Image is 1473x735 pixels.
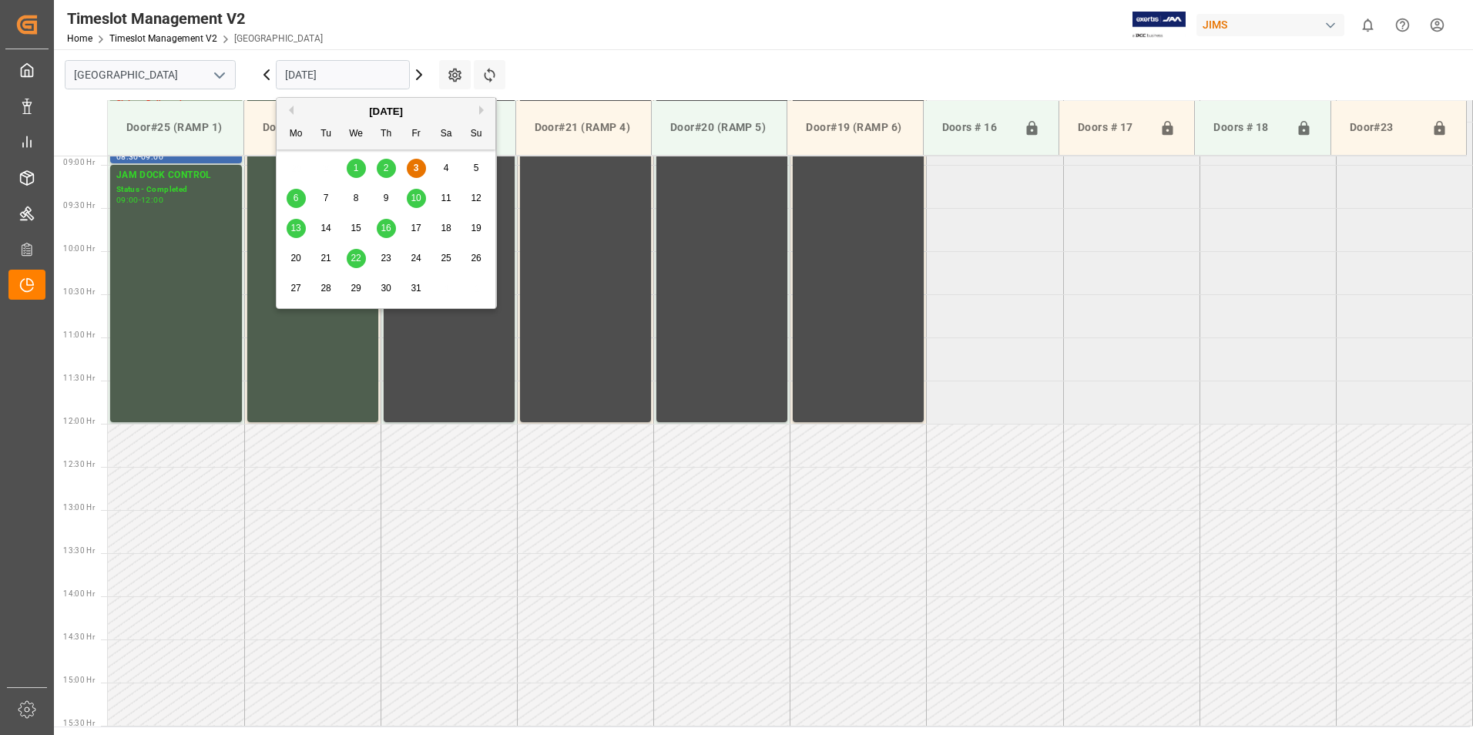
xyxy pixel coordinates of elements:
[1132,12,1186,39] img: Exertis%20JAM%20-%20Email%20Logo.jpg_1722504956.jpg
[347,125,366,144] div: We
[1207,113,1289,143] div: Doors # 18
[528,113,639,142] div: Door#21 (RAMP 4)
[441,223,451,233] span: 18
[441,193,451,203] span: 11
[377,189,396,208] div: Choose Thursday, October 9th, 2025
[664,113,774,142] div: Door#20 (RAMP 5)
[467,219,486,238] div: Choose Sunday, October 19th, 2025
[407,249,426,268] div: Choose Friday, October 24th, 2025
[290,283,300,294] span: 27
[65,60,236,89] input: Type to search/select
[120,113,231,142] div: Door#25 (RAMP 1)
[281,153,492,304] div: month 2025-10
[437,189,456,208] div: Choose Saturday, October 11th, 2025
[411,253,421,263] span: 24
[139,153,141,160] div: -
[287,125,306,144] div: Mo
[141,153,163,160] div: 09:00
[347,159,366,178] div: Choose Wednesday, October 1st, 2025
[1196,10,1351,39] button: JIMS
[63,546,95,555] span: 13:30 Hr
[317,249,336,268] div: Choose Tuesday, October 21st, 2025
[437,159,456,178] div: Choose Saturday, October 4th, 2025
[109,33,217,44] a: Timeslot Management V2
[354,163,359,173] span: 1
[384,163,389,173] span: 2
[411,283,421,294] span: 31
[320,253,331,263] span: 21
[294,193,299,203] span: 6
[444,163,449,173] span: 4
[347,279,366,298] div: Choose Wednesday, October 29th, 2025
[1385,8,1420,42] button: Help Center
[467,125,486,144] div: Su
[1196,14,1344,36] div: JIMS
[381,283,391,294] span: 30
[284,106,294,115] button: Previous Month
[63,633,95,641] span: 14:30 Hr
[471,193,481,203] span: 12
[471,253,481,263] span: 26
[474,163,479,173] span: 5
[290,253,300,263] span: 20
[441,253,451,263] span: 25
[377,159,396,178] div: Choose Thursday, October 2nd, 2025
[63,331,95,339] span: 11:00 Hr
[320,223,331,233] span: 14
[317,125,336,144] div: Tu
[347,249,366,268] div: Choose Wednesday, October 22nd, 2025
[257,113,367,142] div: Door#24 (RAMP 2)
[351,253,361,263] span: 22
[467,159,486,178] div: Choose Sunday, October 5th, 2025
[377,279,396,298] div: Choose Thursday, October 30th, 2025
[63,374,95,382] span: 11:30 Hr
[116,153,139,160] div: 08:30
[377,249,396,268] div: Choose Thursday, October 23rd, 2025
[317,189,336,208] div: Choose Tuesday, October 7th, 2025
[63,244,95,253] span: 10:00 Hr
[377,125,396,144] div: Th
[63,417,95,425] span: 12:00 Hr
[116,196,139,203] div: 09:00
[287,189,306,208] div: Choose Monday, October 6th, 2025
[290,223,300,233] span: 13
[116,183,236,196] div: Status - Completed
[411,223,421,233] span: 17
[63,719,95,727] span: 15:30 Hr
[63,287,95,296] span: 10:30 Hr
[1072,113,1153,143] div: Doors # 17
[116,168,236,183] div: JAM DOCK CONTROL
[287,219,306,238] div: Choose Monday, October 13th, 2025
[437,219,456,238] div: Choose Saturday, October 18th, 2025
[276,60,410,89] input: DD.MM.YYYY
[437,249,456,268] div: Choose Saturday, October 25th, 2025
[63,158,95,166] span: 09:00 Hr
[63,589,95,598] span: 14:00 Hr
[207,63,230,87] button: open menu
[377,219,396,238] div: Choose Thursday, October 16th, 2025
[800,113,910,142] div: Door#19 (RAMP 6)
[347,219,366,238] div: Choose Wednesday, October 15th, 2025
[384,193,389,203] span: 9
[63,503,95,512] span: 13:00 Hr
[936,113,1018,143] div: Doors # 16
[1351,8,1385,42] button: show 0 new notifications
[407,189,426,208] div: Choose Friday, October 10th, 2025
[287,249,306,268] div: Choose Monday, October 20th, 2025
[471,223,481,233] span: 19
[437,125,456,144] div: Sa
[351,283,361,294] span: 29
[407,219,426,238] div: Choose Friday, October 17th, 2025
[467,249,486,268] div: Choose Sunday, October 26th, 2025
[287,279,306,298] div: Choose Monday, October 27th, 2025
[479,106,488,115] button: Next Month
[467,189,486,208] div: Choose Sunday, October 12th, 2025
[381,253,391,263] span: 23
[317,279,336,298] div: Choose Tuesday, October 28th, 2025
[141,196,163,203] div: 12:00
[407,279,426,298] div: Choose Friday, October 31st, 2025
[320,283,331,294] span: 28
[139,196,141,203] div: -
[63,460,95,468] span: 12:30 Hr
[67,7,323,30] div: Timeslot Management V2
